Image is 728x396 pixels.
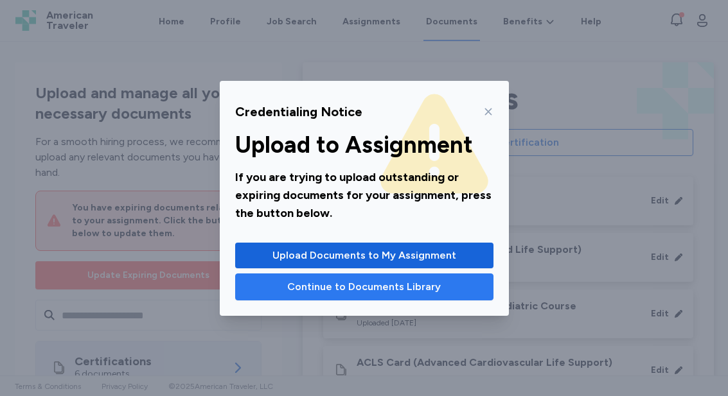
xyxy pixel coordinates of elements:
button: Upload Documents to My Assignment [235,243,493,268]
div: Credentialing Notice [235,103,362,121]
button: Continue to Documents Library [235,273,493,300]
div: If you are trying to upload outstanding or expiring documents for your assignment, press the butt... [235,168,493,222]
span: Continue to Documents Library [287,279,441,295]
div: Upload to Assignment [235,132,493,158]
span: Upload Documents to My Assignment [272,248,456,263]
